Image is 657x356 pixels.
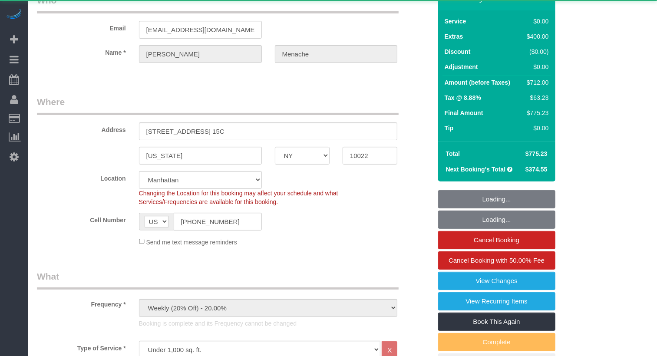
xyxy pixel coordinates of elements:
[139,319,398,328] p: Booking is complete and its Frequency cannot be changed
[30,297,132,309] label: Frequency *
[446,166,506,173] strong: Next Booking's Total
[523,93,548,102] div: $63.23
[523,47,548,56] div: ($0.00)
[139,45,262,63] input: First Name
[139,190,338,205] span: Changing the Location for this booking may affect your schedule and what Services/Frequencies are...
[139,21,262,39] input: Email
[445,124,454,132] label: Tip
[30,122,132,134] label: Address
[445,93,481,102] label: Tax @ 8.88%
[174,213,262,231] input: Cell Number
[446,150,460,157] strong: Total
[30,45,132,57] label: Name *
[438,292,555,310] a: View Recurring Items
[449,257,545,264] span: Cancel Booking with 50.00% Fee
[523,109,548,117] div: $775.23
[523,17,548,26] div: $0.00
[438,231,555,249] a: Cancel Booking
[275,45,398,63] input: Last Name
[146,238,237,245] span: Send me text message reminders
[438,251,555,270] a: Cancel Booking with 50.00% Fee
[525,166,548,173] span: $374.55
[343,147,397,165] input: Zip Code
[445,109,483,117] label: Final Amount
[30,21,132,33] label: Email
[525,150,548,157] span: $775.23
[523,32,548,41] div: $400.00
[5,9,23,21] img: Automaid Logo
[438,272,555,290] a: View Changes
[30,171,132,183] label: Location
[438,313,555,331] a: Book This Again
[30,213,132,224] label: Cell Number
[445,63,478,71] label: Adjustment
[445,78,510,87] label: Amount (before Taxes)
[445,17,466,26] label: Service
[523,63,548,71] div: $0.00
[523,124,548,132] div: $0.00
[139,147,262,165] input: City
[37,96,399,115] legend: Where
[37,270,399,290] legend: What
[445,47,471,56] label: Discount
[523,78,548,87] div: $712.00
[30,341,132,353] label: Type of Service *
[445,32,463,41] label: Extras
